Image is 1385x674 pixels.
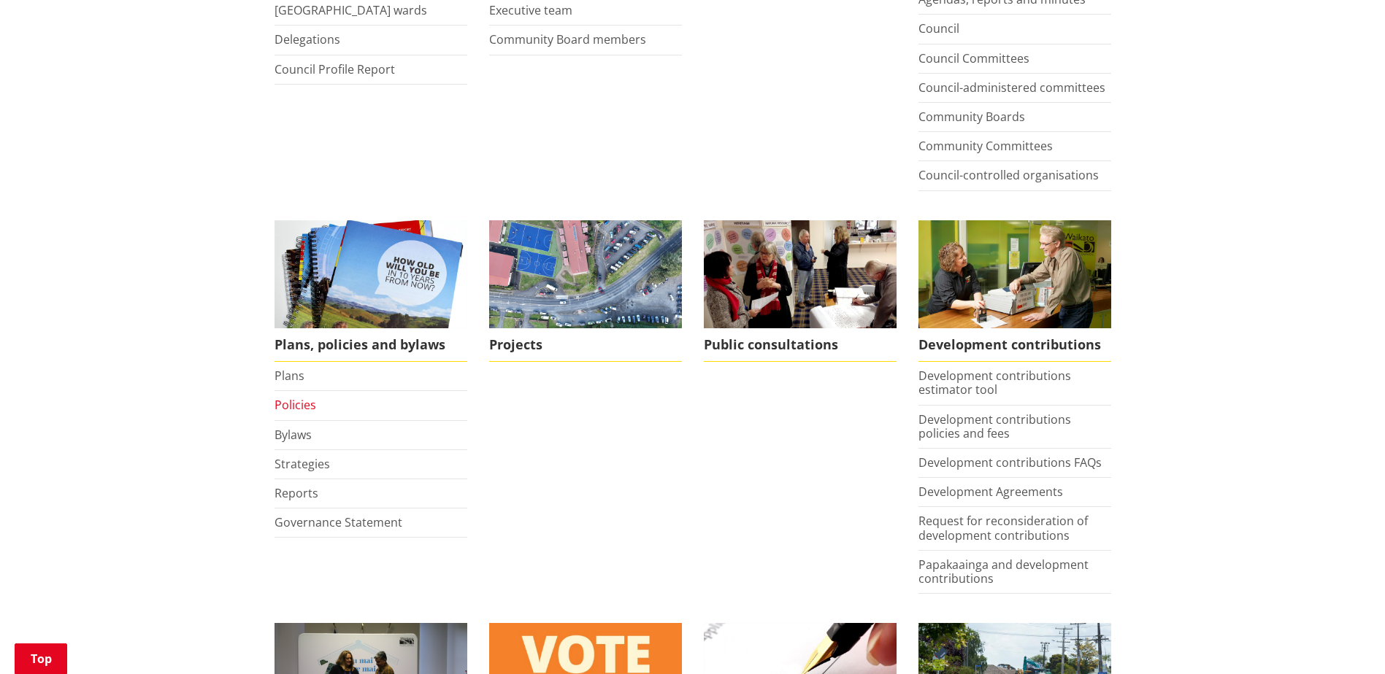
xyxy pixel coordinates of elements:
a: Plans [275,368,304,384]
a: Community Boards [918,109,1025,125]
span: Projects [489,328,682,362]
span: Public consultations [704,328,897,362]
a: Bylaws [275,427,312,443]
a: Papakaainga and development contributions [918,557,1089,586]
img: Long Term Plan [275,220,467,329]
a: Community Committees [918,138,1053,154]
a: Projects [489,220,682,363]
a: We produce a number of plans, policies and bylaws including the Long Term Plan Plans, policies an... [275,220,467,363]
a: Council Committees [918,50,1029,66]
span: Plans, policies and bylaws [275,328,467,362]
a: Top [15,643,67,674]
a: Request for reconsideration of development contributions [918,513,1088,543]
a: public-consultations Public consultations [704,220,897,363]
a: Council [918,20,959,36]
a: FInd out more about fees and fines here Development contributions [918,220,1111,363]
img: Fees [918,220,1111,329]
a: Governance Statement [275,514,402,530]
a: Development contributions FAQs [918,454,1102,470]
a: Council-administered committees [918,80,1105,96]
a: Strategies [275,456,330,472]
a: Reports [275,485,318,501]
span: Development contributions [918,328,1111,362]
a: Development Agreements [918,484,1063,500]
img: DJI_0336 [489,220,682,329]
a: Delegations [275,31,340,47]
a: Policies [275,397,316,413]
a: Council Profile Report [275,61,395,77]
iframe: Messenger Launcher [1318,613,1370,665]
a: Council-controlled organisations [918,167,1099,183]
img: public-consultations [704,220,897,329]
a: Community Board members [489,31,646,47]
a: Development contributions policies and fees [918,411,1071,441]
a: [GEOGRAPHIC_DATA] wards [275,2,427,18]
a: Executive team [489,2,572,18]
a: Development contributions estimator tool [918,368,1071,398]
